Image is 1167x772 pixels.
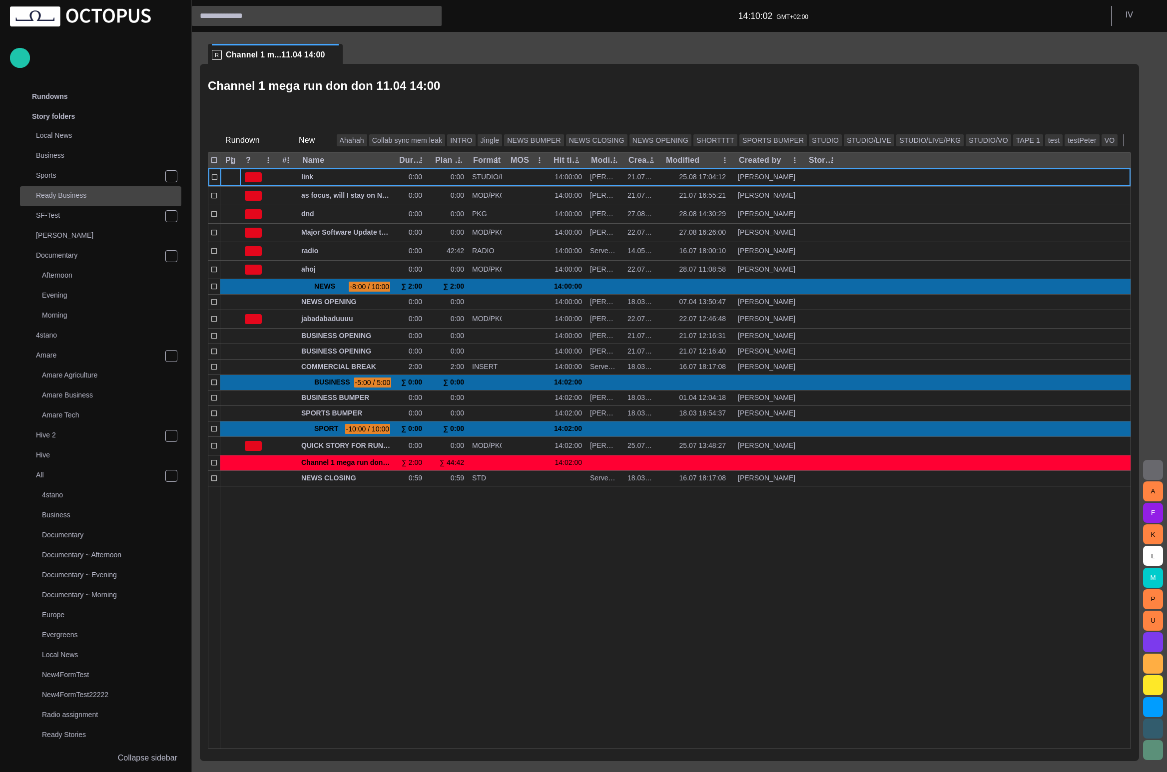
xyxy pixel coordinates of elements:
[434,314,464,324] div: 0:00
[553,331,582,341] div: 14:00:00
[553,421,582,436] div: 14:02:00
[22,726,181,746] div: Ready Stories
[627,331,657,341] div: 21.07 12:16:30
[42,290,181,300] p: Evening
[401,279,426,294] div: ∑ 2:00
[628,155,656,165] div: Created
[679,172,730,182] div: 25.08 17:04:12
[478,134,503,146] button: Jingle
[281,131,333,149] button: New
[1143,524,1163,544] button: K
[261,153,275,167] button: ? column menu
[645,153,659,167] button: Created column menu
[472,246,494,256] div: RADIO
[409,408,426,418] div: 0:00
[627,408,657,418] div: 18.03 16:54:37
[402,458,426,467] div: ∑ 2:00
[738,228,799,237] div: Vasyliev
[301,246,390,256] span: radio
[22,666,181,686] div: New4FormTest
[32,91,68,101] p: Rundowns
[16,206,181,226] div: SF-Test
[472,473,486,483] div: STD
[434,172,464,182] div: 0:00
[301,224,390,242] div: Major Software Update to Popular OS Introduces Immersive Holographic Interface
[679,331,730,341] div: 21.07 12:16:31
[301,329,390,344] div: BUSINESS OPENING
[590,265,619,274] div: Ivan Vasyliev (ivasyliev)
[1143,568,1163,588] button: M
[434,191,464,200] div: 0:00
[314,279,345,294] span: NEWS
[301,295,390,310] div: NEWS OPENING
[36,130,181,140] p: Local News
[16,166,181,186] div: Sports
[414,153,428,167] button: Duration column menu
[679,228,730,237] div: 27.08 16:26:00
[301,406,390,421] div: SPORTS BUMPER
[679,209,730,219] div: 28.08 14:30:29
[301,172,390,182] span: link
[472,314,502,324] div: MOD/PKG
[301,209,390,219] span: dnd
[301,242,390,260] div: radio
[504,134,564,146] button: NEWS BUMPER
[42,610,181,620] p: Europe
[472,191,502,200] div: MOD/PKG
[553,458,582,467] div: 14:02:00
[490,153,504,167] button: Format column menu
[896,134,964,146] button: STUDIO/LIVE/PKG
[42,670,181,680] p: New4FormTest
[679,246,730,256] div: 16.07 18:00:10
[301,331,390,341] span: BUSINESS OPENING
[434,246,464,256] div: 42:42
[22,506,181,526] div: Business
[472,209,487,219] div: PKG
[16,426,181,446] div: Hive 2
[301,408,390,418] span: SPORTS BUMPER
[409,347,426,356] div: 0:00
[844,134,894,146] button: STUDIO/LIVE
[409,473,426,483] div: 0:59
[590,209,619,219] div: Ivan Vasyliev (ivasyliev)
[553,314,582,324] div: 14:00:00
[553,228,582,237] div: 14:00:00
[776,12,808,21] p: GMT+02:00
[738,393,799,402] div: Vasyliev
[301,455,390,470] div: Channel 1 mega run don don 11.04 14:00
[10,6,151,26] img: Octopus News Room
[399,155,426,165] div: Duration
[22,406,181,426] div: Amare Tech
[42,650,181,660] p: Local News
[409,297,426,307] div: 0:00
[590,172,619,182] div: Ivan Vasyliev (ivasyliev)
[738,441,799,450] div: Vasyliev
[590,314,619,324] div: Ivan Vasyliev (ivasyliev)
[554,155,582,165] div: Hit time
[118,752,177,764] p: Collapse sidebar
[718,153,732,167] button: Modified column menu
[22,286,181,306] div: Evening
[225,153,239,167] button: Pg column menu
[1126,9,1133,21] p: I V
[337,134,367,146] button: Ahahah
[401,375,426,390] div: ∑ 0:00
[409,265,426,274] div: 0:00
[679,408,730,418] div: 18.03 16:54:37
[809,155,837,165] div: Story locations
[434,279,464,294] div: ∑ 2:00
[345,424,390,434] span: -10:00 / 10:00
[22,586,181,606] div: Documentary ~ Morning
[1118,6,1161,24] button: IV
[409,228,426,237] div: 0:00
[553,408,582,418] div: 14:02:00
[966,134,1011,146] button: STUDIO/VO
[42,710,181,720] p: Radio assignment
[590,297,619,307] div: Ivan Vasyliev (ivasyliev)
[226,50,325,60] span: Channel 1 m...11.04 14:00
[590,331,619,341] div: Ivan Vasyliev (ivasyliev)
[409,393,426,402] div: 0:00
[434,421,464,436] div: ∑ 0:00
[434,375,464,390] div: ∑ 0:00
[301,458,437,466] span: Channel 1 mega run don don 11.04 14:00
